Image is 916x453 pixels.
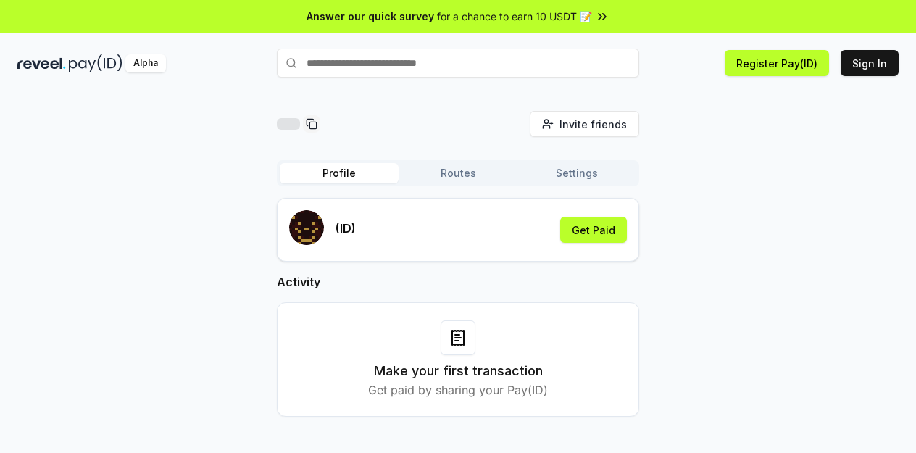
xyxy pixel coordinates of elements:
[307,9,434,24] span: Answer our quick survey
[437,9,592,24] span: for a chance to earn 10 USDT 📝
[517,163,636,183] button: Settings
[560,217,627,243] button: Get Paid
[530,111,639,137] button: Invite friends
[841,50,899,76] button: Sign In
[277,273,639,291] h2: Activity
[125,54,166,72] div: Alpha
[336,220,356,237] p: (ID)
[725,50,829,76] button: Register Pay(ID)
[280,163,399,183] button: Profile
[69,54,122,72] img: pay_id
[374,361,543,381] h3: Make your first transaction
[559,117,627,132] span: Invite friends
[399,163,517,183] button: Routes
[17,54,66,72] img: reveel_dark
[368,381,548,399] p: Get paid by sharing your Pay(ID)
